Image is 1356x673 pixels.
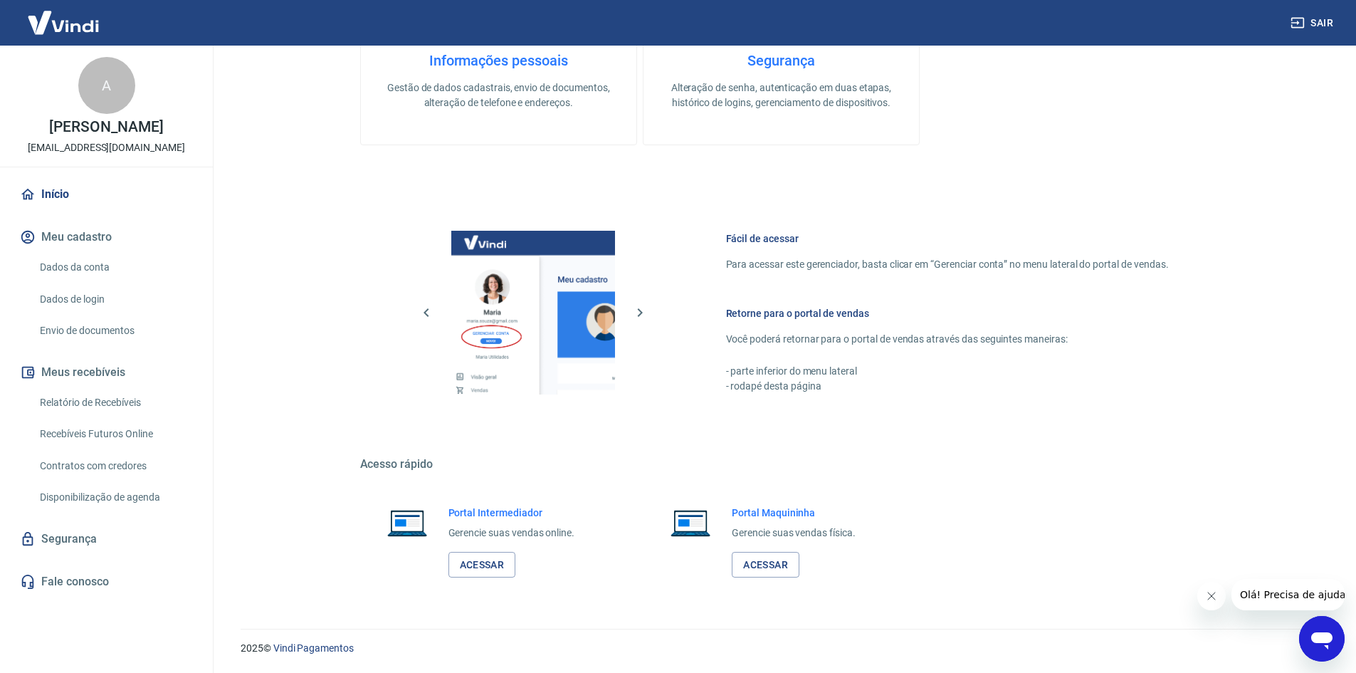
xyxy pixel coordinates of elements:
a: Dados de login [34,285,196,314]
a: Início [17,179,196,210]
button: Sair [1288,10,1339,36]
a: Dados da conta [34,253,196,282]
p: - rodapé desta página [726,379,1169,394]
p: Alteração de senha, autenticação em duas etapas, histórico de logins, gerenciamento de dispositivos. [666,80,896,110]
button: Meus recebíveis [17,357,196,388]
h5: Acesso rápido [360,457,1203,471]
h6: Retorne para o portal de vendas [726,306,1169,320]
a: Segurança [17,523,196,555]
h6: Fácil de acessar [726,231,1169,246]
img: Vindi [17,1,110,44]
h4: Informações pessoais [384,52,614,69]
iframe: Botão para abrir a janela de mensagens [1299,616,1345,662]
a: Disponibilização de agenda [34,483,196,512]
p: Gerencie suas vendas online. [448,526,575,541]
a: Recebíveis Futuros Online [34,419,196,449]
button: Meu cadastro [17,221,196,253]
p: Para acessar este gerenciador, basta clicar em “Gerenciar conta” no menu lateral do portal de ven... [726,257,1169,272]
div: A [78,57,135,114]
h6: Portal Maquininha [732,506,856,520]
p: Você poderá retornar para o portal de vendas através das seguintes maneiras: [726,332,1169,347]
a: Contratos com credores [34,452,196,481]
a: Vindi Pagamentos [273,642,354,654]
p: - parte inferior do menu lateral [726,364,1169,379]
p: Gestão de dados cadastrais, envio de documentos, alteração de telefone e endereços. [384,80,614,110]
a: Envio de documentos [34,316,196,345]
a: Fale conosco [17,566,196,598]
p: 2025 © [241,641,1322,656]
p: [EMAIL_ADDRESS][DOMAIN_NAME] [28,140,185,155]
img: Imagem de um notebook aberto [377,506,437,540]
a: Acessar [448,552,516,578]
p: [PERSON_NAME] [49,120,163,135]
h6: Portal Intermediador [448,506,575,520]
h4: Segurança [666,52,896,69]
p: Gerencie suas vendas física. [732,526,856,541]
img: Imagem de um notebook aberto [661,506,720,540]
iframe: Mensagem da empresa [1231,579,1345,610]
img: Imagem da dashboard mostrando o botão de gerenciar conta na sidebar no lado esquerdo [451,231,615,395]
a: Acessar [732,552,799,578]
a: Relatório de Recebíveis [34,388,196,417]
span: Olá! Precisa de ajuda? [9,10,120,21]
iframe: Fechar mensagem [1197,582,1226,610]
